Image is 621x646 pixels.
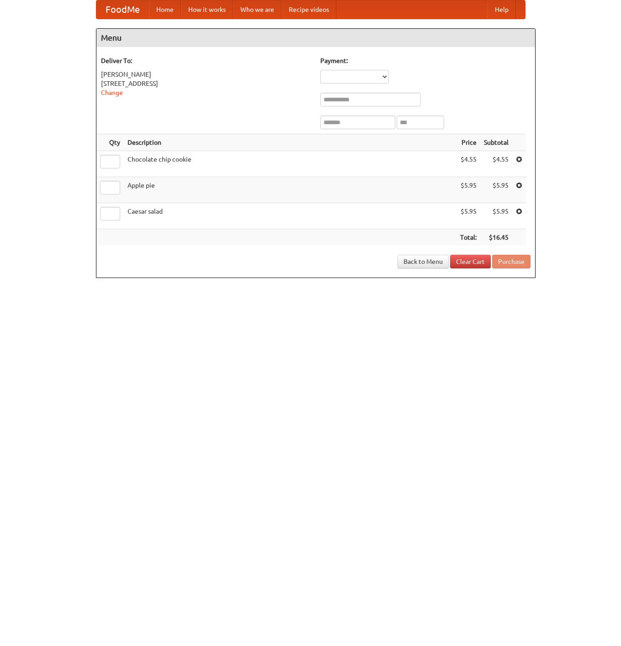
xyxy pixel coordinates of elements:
[124,203,456,229] td: Caesar salad
[233,0,281,19] a: Who we are
[101,79,311,88] div: [STREET_ADDRESS]
[96,0,149,19] a: FoodMe
[398,255,449,268] a: Back to Menu
[456,151,480,177] td: $4.55
[480,151,512,177] td: $4.55
[480,229,512,246] th: $16.45
[450,255,491,268] a: Clear Cart
[480,203,512,229] td: $5.95
[456,229,480,246] th: Total:
[149,0,181,19] a: Home
[281,0,336,19] a: Recipe videos
[456,203,480,229] td: $5.95
[456,177,480,203] td: $5.95
[492,255,531,268] button: Purchase
[96,134,124,151] th: Qty
[101,89,123,96] a: Change
[124,134,456,151] th: Description
[456,134,480,151] th: Price
[124,177,456,203] td: Apple pie
[320,56,531,65] h5: Payment:
[480,177,512,203] td: $5.95
[181,0,233,19] a: How it works
[480,134,512,151] th: Subtotal
[101,70,311,79] div: [PERSON_NAME]
[488,0,516,19] a: Help
[96,29,535,47] h4: Menu
[101,56,311,65] h5: Deliver To:
[124,151,456,177] td: Chocolate chip cookie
